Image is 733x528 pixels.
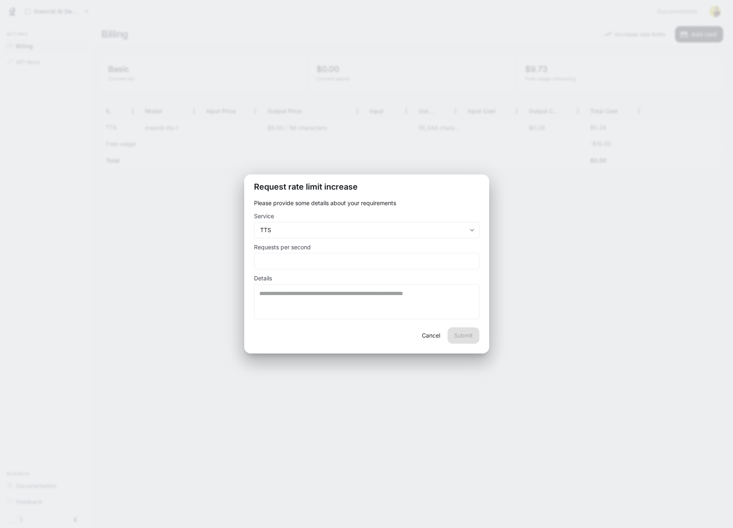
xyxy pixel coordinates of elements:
button: Cancel [418,327,444,344]
div: TTS [254,226,479,234]
p: Requests per second [254,244,311,250]
p: Service [254,213,274,219]
p: Please provide some details about your requirements [254,199,479,207]
p: Details [254,275,272,281]
h2: Request rate limit increase [244,175,489,199]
